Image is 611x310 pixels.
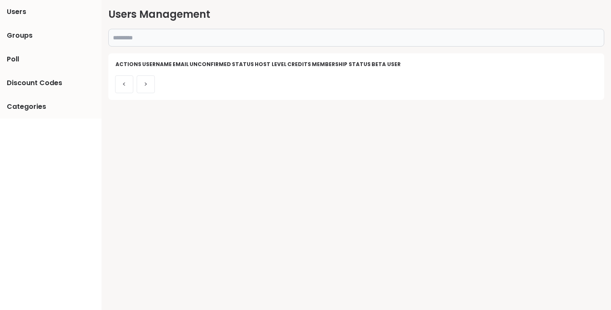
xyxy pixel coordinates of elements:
th: Unconfirmed [189,60,231,69]
span: Categories [7,102,46,112]
span: Groups [7,30,33,41]
th: Status [231,60,254,69]
h2: Users Management [108,7,604,22]
span: Poll [7,54,19,64]
th: Actions [115,60,142,69]
th: Host Level [254,60,287,69]
button: < [115,75,133,93]
th: Username [142,60,172,69]
th: Email [172,60,189,69]
th: credits [287,60,311,69]
button: > [137,75,155,93]
th: Beta User [371,60,401,69]
span: Discount Codes [7,78,62,88]
span: Users [7,7,26,17]
th: Membership Status [311,60,371,69]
